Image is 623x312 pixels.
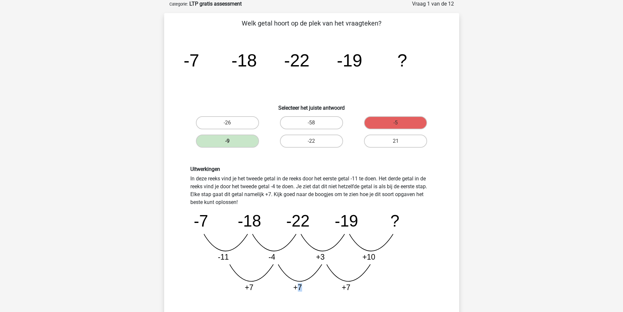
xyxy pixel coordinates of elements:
tspan: +7 [293,283,302,292]
tspan: -7 [183,50,199,70]
strong: LTP gratis assessment [189,1,242,7]
label: -26 [196,116,259,129]
tspan: ? [397,50,407,70]
h6: Uitwerkingen [190,166,433,172]
label: -9 [196,135,259,148]
small: Categorie: [169,2,188,7]
tspan: -7 [194,212,208,230]
label: 21 [364,135,427,148]
tspan: -18 [231,50,257,70]
p: Welk getal hoort op de plek van het vraagteken? [175,18,449,28]
label: -5 [364,116,427,129]
tspan: +3 [316,253,324,261]
tspan: -18 [238,212,261,230]
tspan: -22 [286,212,309,230]
div: In deze reeks vind je het tweede getal in de reeks door het eerste getal -11 te doen. Het derde g... [185,166,438,297]
tspan: -19 [335,212,358,230]
tspan: -11 [218,253,229,261]
label: -58 [280,116,343,129]
tspan: +7 [245,283,253,292]
tspan: -19 [337,50,362,70]
tspan: +10 [362,253,375,261]
tspan: -4 [268,253,275,261]
tspan: ? [390,212,400,230]
h6: Selecteer het juiste antwoord [175,100,449,111]
tspan: +7 [342,283,350,292]
tspan: -22 [284,50,309,70]
label: -22 [280,135,343,148]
